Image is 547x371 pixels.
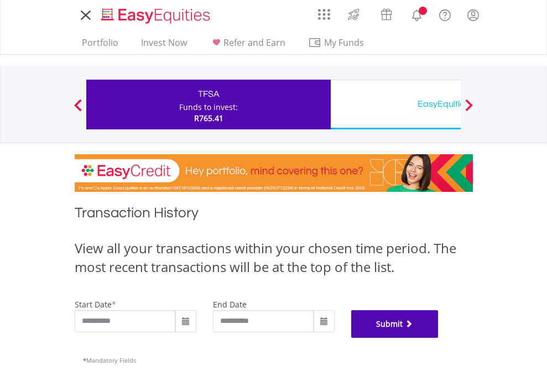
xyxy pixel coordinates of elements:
[459,3,487,27] a: My Profile
[377,6,395,23] img: vouchers-v2.svg
[213,299,247,310] label: end date
[345,6,363,23] img: thrive-v2.svg
[431,3,459,25] a: FAQ's and Support
[75,299,112,310] label: start date
[137,37,191,54] a: Invest Now
[223,36,285,49] span: Refer and Earn
[99,7,215,25] img: EasyEquities_Logo.png
[318,8,330,20] img: grid-menu-icon.svg
[83,356,136,364] span: Mandatory Fields
[311,3,337,20] a: AppsGrid
[370,3,403,23] a: Vouchers
[93,86,324,102] div: TFSA
[75,154,473,192] img: EasyCredit Promotion Banner
[458,104,480,116] button: Next
[403,3,431,25] a: Notifications
[97,3,215,25] a: Home page
[205,37,290,54] a: Refer and Earn
[67,104,89,116] button: Previous
[308,35,381,50] span: My Funds
[77,37,123,54] a: Portfolio
[75,203,473,228] h1: Transaction History
[194,113,223,123] span: R765.41
[179,102,238,113] div: Funds to invest:
[351,310,439,338] button: Submit
[75,239,473,277] div: View all your transactions within your chosen time period. The most recent transactions will be a...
